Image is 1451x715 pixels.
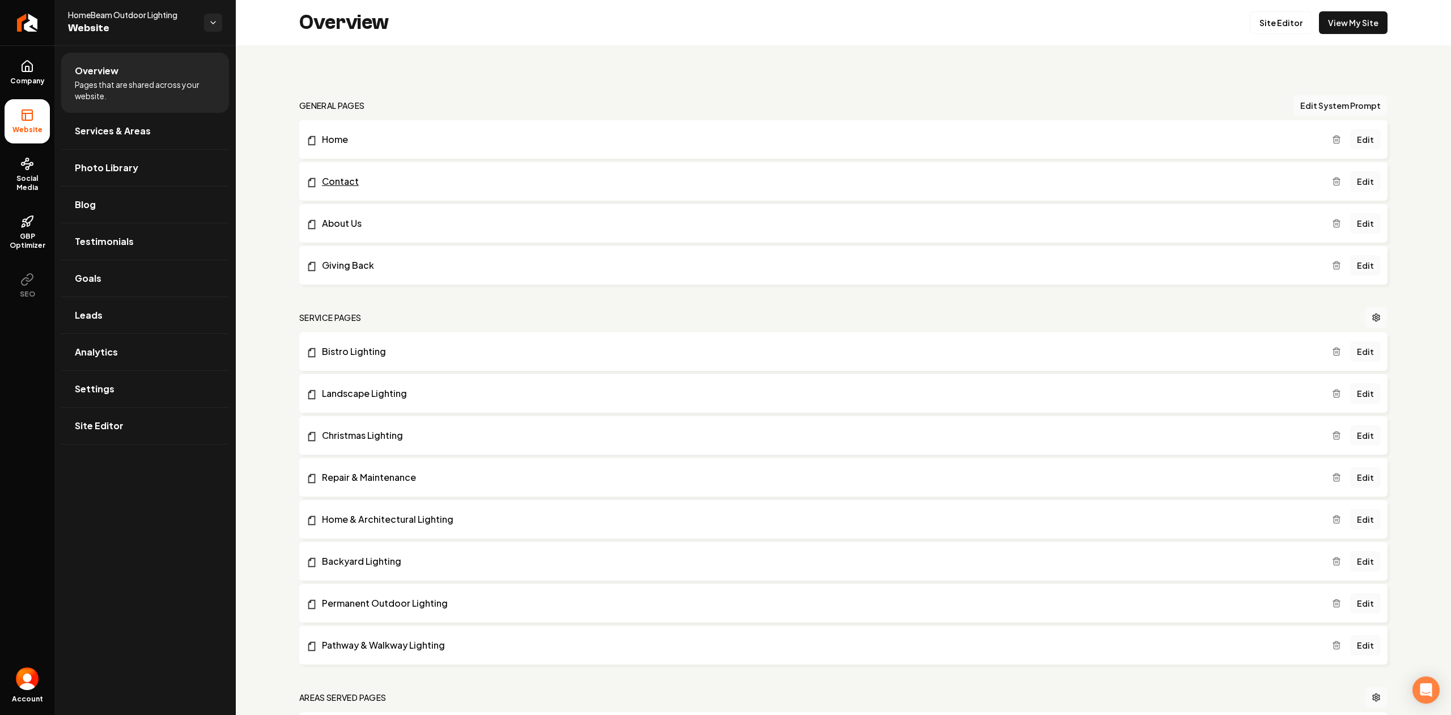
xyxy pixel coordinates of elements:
span: SEO [15,290,40,299]
span: Social Media [5,174,50,192]
a: Social Media [5,148,50,201]
span: Settings [75,382,114,396]
a: About Us [306,217,1332,230]
a: Backyard Lighting [306,555,1332,568]
a: Analytics [61,334,229,370]
a: Company [5,50,50,95]
a: Site Editor [1250,11,1312,34]
a: Photo Library [61,150,229,186]
span: Account [12,695,43,704]
span: Testimonials [75,235,134,248]
h2: general pages [299,100,365,111]
a: Home [306,133,1332,146]
a: Edit [1350,425,1381,446]
span: GBP Optimizer [5,232,50,250]
a: Edit [1350,171,1381,192]
span: Pages that are shared across your website. [75,79,215,101]
a: Leads [61,297,229,333]
a: Edit [1350,635,1381,655]
a: Edit [1350,467,1381,488]
a: Blog [61,187,229,223]
span: Analytics [75,345,118,359]
a: Site Editor [61,408,229,444]
h2: Service Pages [299,312,362,323]
div: Open Intercom Messenger [1412,676,1440,704]
a: Repair & Maintenance [306,471,1332,484]
a: Testimonials [61,223,229,260]
span: Services & Areas [75,124,151,138]
h2: Overview [299,11,389,34]
a: Contact [306,175,1332,188]
a: GBP Optimizer [5,206,50,259]
a: Bistro Lighting [306,345,1332,358]
a: Edit [1350,509,1381,530]
a: Services & Areas [61,113,229,149]
span: Photo Library [75,161,138,175]
span: Website [68,20,195,36]
span: Blog [75,198,96,211]
button: SEO [5,264,50,308]
img: Rebolt Logo [17,14,38,32]
span: HomeBeam Outdoor Lighting [68,9,195,20]
a: Permanent Outdoor Lighting [306,596,1332,610]
a: Pathway & Walkway Lighting [306,638,1332,652]
a: Edit [1350,593,1381,614]
a: Christmas Lighting [306,429,1332,442]
a: Goals [61,260,229,297]
a: Edit [1350,383,1381,404]
span: Leads [75,308,103,322]
a: View My Site [1319,11,1388,34]
a: Landscape Lighting [306,387,1332,400]
a: Home & Architectural Lighting [306,513,1332,526]
span: Goals [75,272,101,285]
a: Edit [1350,129,1381,150]
span: Website [8,125,47,134]
span: Company [6,77,49,86]
a: Edit [1350,551,1381,572]
a: Edit [1350,213,1381,234]
a: Settings [61,371,229,407]
img: 's logo [16,667,39,690]
h2: Areas Served Pages [299,692,386,703]
button: Open user button [16,667,39,690]
a: Edit [1350,255,1381,276]
span: Overview [75,64,118,78]
a: Giving Back [306,259,1332,272]
button: Edit System Prompt [1293,95,1388,116]
a: Edit [1350,341,1381,362]
span: Site Editor [75,419,124,433]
